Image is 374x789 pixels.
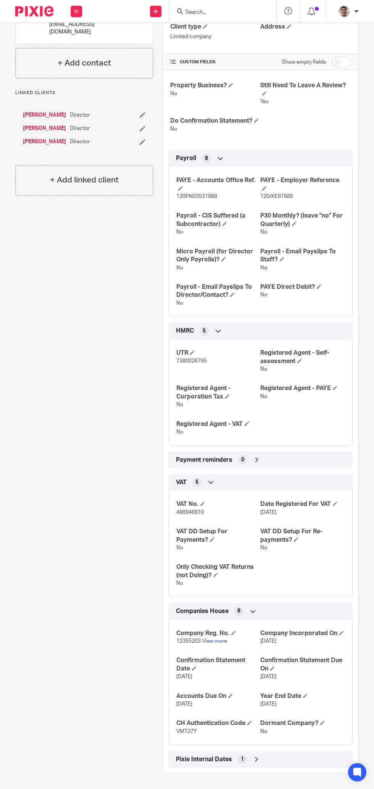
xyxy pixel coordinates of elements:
[49,13,129,36] p: [PERSON_NAME][EMAIL_ADDRESS][DOMAIN_NAME]
[176,176,261,193] h4: PAYE - Accounts Office Ref.
[176,581,183,586] span: No
[237,607,240,615] span: 8
[50,174,119,186] h4: + Add linked client
[338,5,350,18] img: PXL_20240409_141816916.jpg
[170,33,261,40] p: Limited company
[260,212,345,228] h4: P30 Monthly? (leave "no" For Quarterly)
[260,292,267,298] span: No
[176,607,229,615] span: Companies House
[176,563,261,579] h4: Only Checking VAT Returns (not Doing)?
[176,212,261,228] h4: Payroll - CIS Suffered (a Subcontractor)
[205,155,208,162] span: 8
[176,248,261,264] h4: Micro Payroll (for Director Only Payrolls)?
[176,701,192,707] span: [DATE]
[170,23,261,31] h4: Client type
[176,755,232,763] span: Pixie Internal Dates
[170,126,177,132] span: No
[260,194,293,199] span: 120/KE97889
[176,510,204,515] span: 496946810
[260,349,345,365] h4: Registered Agent - Self-assessment
[195,479,198,486] span: 5
[23,138,66,146] a: [PERSON_NAME]
[176,420,261,428] h4: Registered Agent - VAT
[260,500,345,508] h4: Date Registered For VAT
[23,111,66,119] a: [PERSON_NAME]
[176,265,183,270] span: No
[185,9,253,16] input: Search
[176,692,261,700] h4: Accounts Due On
[58,57,111,69] h4: + Add contact
[176,479,187,487] span: VAT
[176,229,183,235] span: No
[260,545,267,551] span: No
[260,265,267,270] span: No
[260,248,345,264] h4: Payroll - Email Payslips To Staff?
[260,366,267,372] span: No
[260,528,345,544] h4: VAT DD Setup For Re-payments?
[170,82,261,90] h4: Property Business?
[170,91,177,96] span: No
[202,639,227,644] a: View more
[176,528,261,544] h4: VAT DD Setup For Payments?
[260,384,345,392] h4: Registered Agent - PAYE
[260,510,276,515] span: [DATE]
[260,283,345,291] h4: PAYE Direct Debit?
[176,402,183,407] span: No
[260,719,345,727] h4: Dormant Company?
[176,283,261,299] h4: Payroll - Email Payslips To Director/Contact?
[260,82,351,98] h4: Still Need To Leave A Review?
[260,692,345,700] h4: Year End Date
[176,327,194,335] span: HMRC
[241,755,244,763] span: 1
[70,125,90,132] span: Director
[170,59,261,65] h4: CUSTOM FIELDS
[176,500,261,508] h4: VAT No.
[260,229,267,235] span: No
[260,176,345,193] h4: PAYE - Employer Reference
[176,656,261,673] h4: Confirmation Statement Date
[203,327,206,335] span: 5
[260,674,276,679] span: [DATE]
[260,656,345,673] h4: Confirmation Statement Due On
[260,99,269,104] span: Yes
[176,545,183,551] span: No
[282,58,326,66] label: Show empty fields
[176,358,207,364] span: 7380026765
[176,384,261,401] h4: Registered Agent - Corporation Tax
[260,729,267,734] span: No
[176,456,232,464] span: Payment reminders
[70,138,90,146] span: Director
[15,6,53,16] img: Pixie
[176,639,201,644] span: 12355203
[241,456,244,464] span: 0
[170,117,261,125] h4: Do Confirmation Statement?
[176,194,217,199] span: 120PN03531988
[176,154,196,162] span: Payroll
[260,639,276,644] span: [DATE]
[260,629,345,637] h4: Company Incorporated On
[260,23,351,31] h4: Address
[176,674,192,679] span: [DATE]
[176,729,197,734] span: VMT37Y
[260,394,267,399] span: No
[176,301,183,306] span: No
[176,719,261,727] h4: CH Authentication Code
[176,629,261,637] h4: Company Reg. No.
[23,125,66,132] a: [PERSON_NAME]
[260,701,276,707] span: [DATE]
[15,90,153,96] p: Linked clients
[70,111,90,119] span: Director
[176,349,261,357] h4: UTR
[176,429,183,435] span: No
